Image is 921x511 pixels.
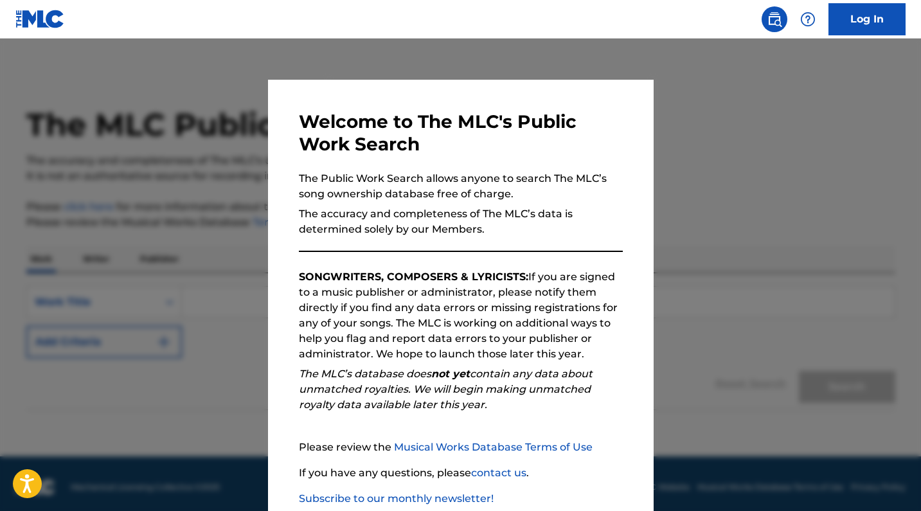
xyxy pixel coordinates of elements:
p: Please review the [299,440,623,455]
div: Help [795,6,821,32]
p: The accuracy and completeness of The MLC’s data is determined solely by our Members. [299,206,623,237]
img: help [800,12,816,27]
h3: Welcome to The MLC's Public Work Search [299,111,623,156]
img: MLC Logo [15,10,65,28]
p: If you are signed to a music publisher or administrator, please notify them directly if you find ... [299,269,623,362]
iframe: Chat Widget [857,449,921,511]
img: search [767,12,782,27]
a: Public Search [762,6,787,32]
em: The MLC’s database does contain any data about unmatched royalties. We will begin making unmatche... [299,368,593,411]
a: Log In [828,3,906,35]
strong: not yet [431,368,470,380]
p: The Public Work Search allows anyone to search The MLC’s song ownership database free of charge. [299,171,623,202]
a: Subscribe to our monthly newsletter! [299,492,494,505]
p: If you have any questions, please . [299,465,623,481]
strong: SONGWRITERS, COMPOSERS & LYRICISTS: [299,271,528,283]
a: contact us [471,467,526,479]
a: Musical Works Database Terms of Use [394,441,593,453]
